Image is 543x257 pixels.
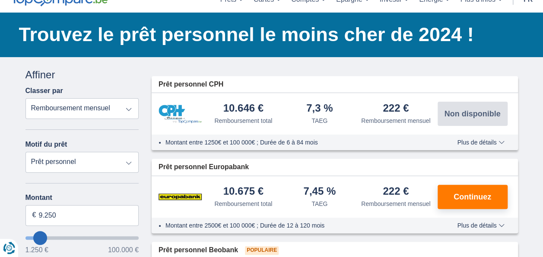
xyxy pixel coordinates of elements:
button: Plus de détails [451,222,511,229]
span: Prêt personnel Europabank [159,162,249,172]
input: wantToBorrow [25,236,139,240]
img: pret personnel CPH Banque [159,105,202,123]
label: Montant [25,194,139,202]
div: Remboursement mensuel [361,116,430,125]
div: 222 € [383,186,409,198]
h1: Trouvez le prêt personnel le moins cher de 2024 ! [19,21,518,48]
label: Motif du prêt [25,141,67,148]
button: Continuez [438,185,508,209]
div: 222 € [383,103,409,115]
div: 7,3 % [306,103,333,115]
li: Montant entre 1250€ et 100 000€ ; Durée de 6 à 84 mois [165,138,432,147]
div: Affiner [25,67,139,82]
label: Classer par [25,87,63,95]
li: Montant entre 2500€ et 100 000€ ; Durée de 12 à 120 mois [165,221,432,230]
img: pret personnel Europabank [159,186,202,208]
div: 10.675 € [223,186,264,198]
span: Prêt personnel Beobank [159,245,238,255]
button: Non disponible [438,102,508,126]
span: Prêt personnel CPH [159,80,223,90]
div: TAEG [311,199,327,208]
span: € [32,210,36,220]
span: Non disponible [445,110,501,118]
div: TAEG [311,116,327,125]
div: 7,45 % [303,186,336,198]
div: Remboursement mensuel [361,199,430,208]
span: Continuez [454,193,491,201]
span: 100.000 € [108,247,139,254]
span: Populaire [245,246,279,255]
span: Plus de détails [457,139,504,145]
span: Plus de détails [457,222,504,228]
div: Remboursement total [214,116,272,125]
button: Plus de détails [451,139,511,146]
div: Remboursement total [214,199,272,208]
span: 1.250 € [25,247,48,254]
div: 10.646 € [223,103,264,115]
